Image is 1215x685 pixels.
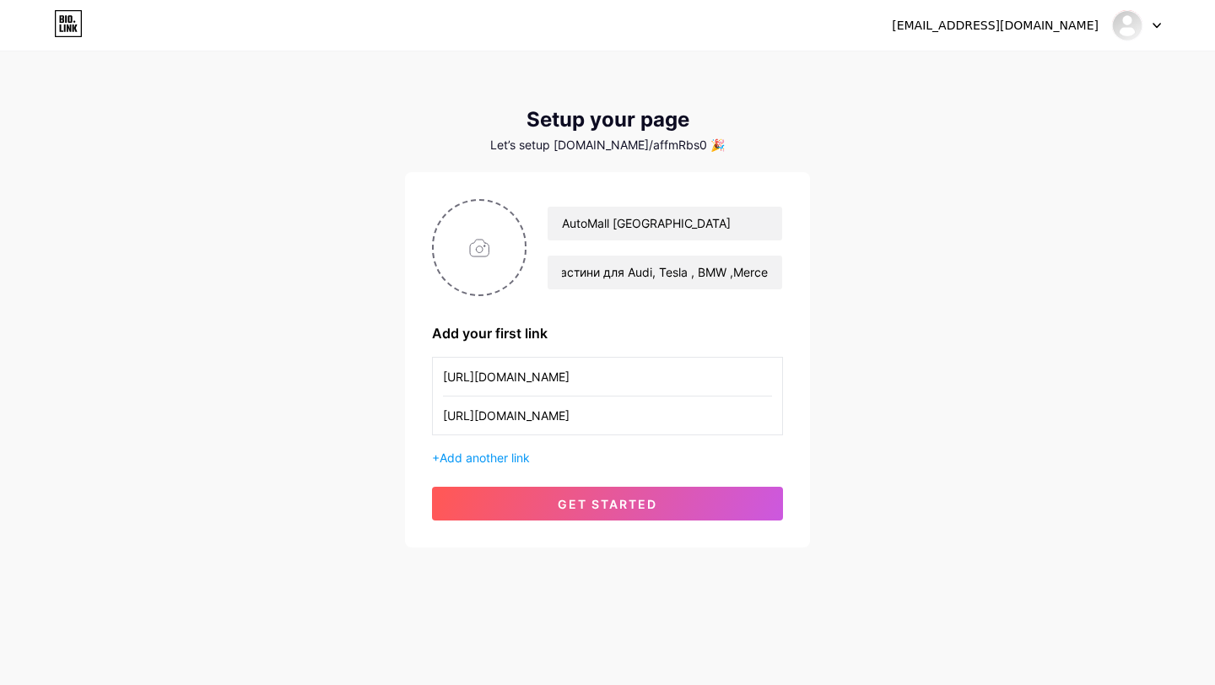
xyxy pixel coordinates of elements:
div: Setup your page [405,108,810,132]
div: + [432,449,783,467]
div: Add your first link [432,323,783,343]
input: Link name (My Instagram) [443,358,772,396]
button: get started [432,487,783,520]
input: bio [548,256,782,289]
span: get started [558,497,657,511]
img: Aff [1111,9,1143,41]
input: Your name [548,207,782,240]
span: Add another link [440,450,530,465]
div: [EMAIL_ADDRESS][DOMAIN_NAME] [892,17,1099,35]
input: URL (https://instagram.com/yourname) [443,396,772,434]
div: Let’s setup [DOMAIN_NAME]/affmRbs0 🎉 [405,138,810,152]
